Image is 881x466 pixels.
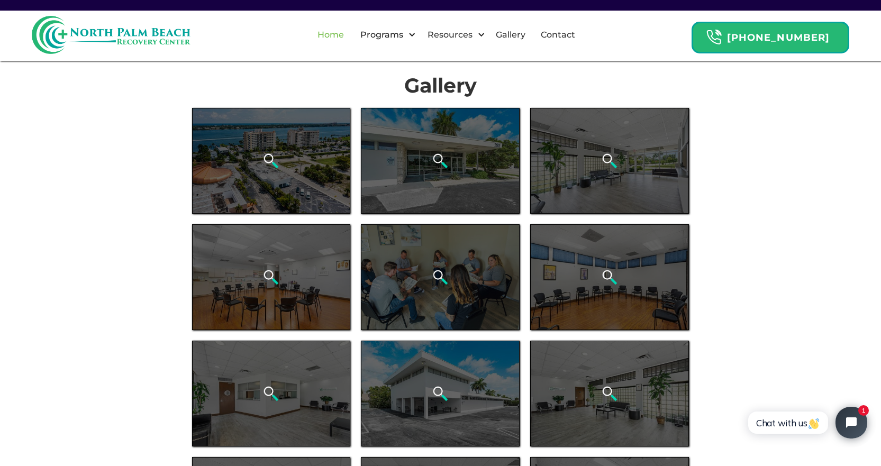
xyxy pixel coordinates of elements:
[727,32,830,43] strong: [PHONE_NUMBER]
[489,18,532,52] a: Gallery
[530,341,689,446] a: open lightbox
[425,29,475,41] div: Resources
[192,108,351,214] a: open lightbox
[361,341,520,446] a: open lightbox
[192,74,689,97] h1: Gallery
[692,16,849,53] a: Header Calendar Icons[PHONE_NUMBER]
[192,224,351,330] a: open lightbox
[530,224,689,330] a: open lightbox
[361,224,520,330] a: open lightbox
[358,29,406,41] div: Programs
[311,18,350,52] a: Home
[737,398,876,447] iframe: Tidio Chat
[192,341,351,446] a: open lightbox
[361,108,520,214] a: open lightbox
[534,18,582,52] a: Contact
[351,18,419,52] div: Programs
[530,108,689,214] a: open lightbox
[419,18,488,52] div: Resources
[706,29,722,45] img: Header Calendar Icons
